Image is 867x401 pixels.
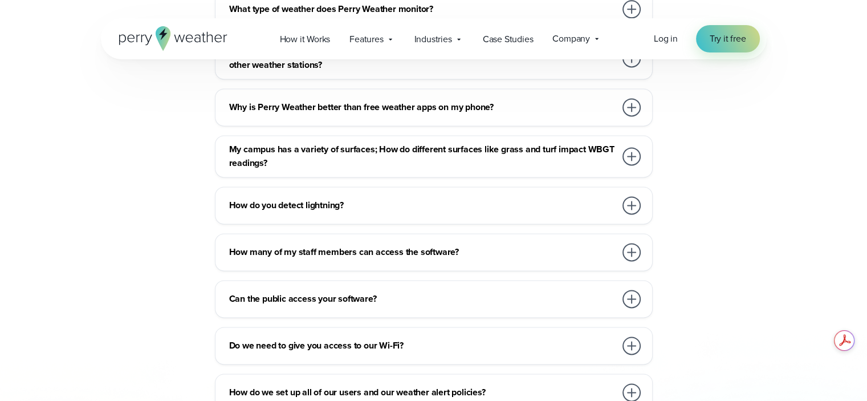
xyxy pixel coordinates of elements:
h3: What type of weather does Perry Weather monitor? [229,2,616,16]
h3: Why is Perry Weather better than free weather apps on my phone? [229,100,616,114]
a: How it Works [270,27,340,51]
h3: Do we need to give you access to our Wi-Fi? [229,339,616,353]
span: Company [552,32,590,46]
span: Industries [414,33,452,46]
h3: How many of my staff members can access the software? [229,245,616,259]
span: How it Works [280,33,331,46]
span: Log in [654,32,678,45]
h3: Can the public access your software? [229,292,616,306]
span: Try it free [710,32,746,46]
a: Try it free [696,25,760,52]
h3: How do we set up all of our users and our weather alert policies? [229,386,616,399]
span: Case Studies [483,33,534,46]
a: Case Studies [473,27,543,51]
h3: My campus has a variety of surfaces; How do different surfaces like grass and turf impact WBGT re... [229,143,616,170]
a: Log in [654,32,678,46]
span: Features [349,33,383,46]
h3: How do you detect lightning? [229,199,616,212]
